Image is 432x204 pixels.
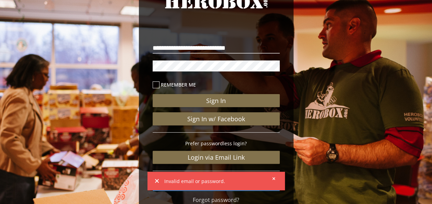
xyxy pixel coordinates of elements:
[164,177,267,185] span: Invalid email or password.
[153,112,280,125] a: Sign In w/ Facebook
[153,139,280,147] p: Prefer passwordless login?
[153,151,280,164] a: Login via Email Link
[153,94,280,107] button: Sign In
[193,196,239,204] a: Forgot password?
[153,81,280,89] label: Remember me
